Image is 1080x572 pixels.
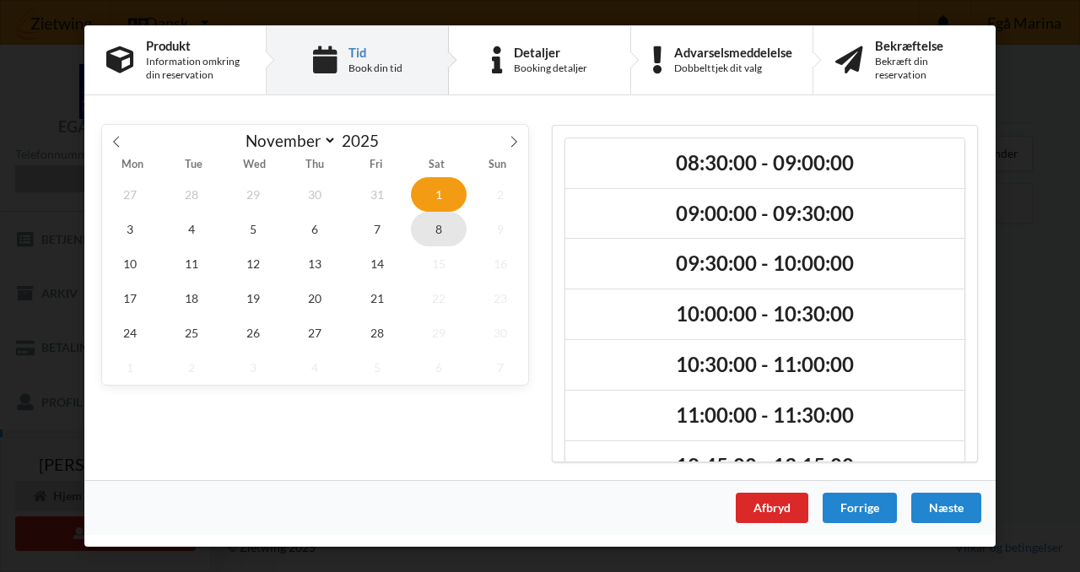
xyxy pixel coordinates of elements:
div: Bekræftelse [875,39,974,52]
span: November 15, 2025 [411,246,467,281]
span: November 26, 2025 [225,316,281,350]
span: November 10, 2025 [102,246,158,281]
span: Wed [224,160,284,171]
span: October 27, 2025 [102,177,158,212]
div: Dobbelttjek dit valg [674,62,792,75]
span: November 11, 2025 [164,246,219,281]
h2: 10:00:00 - 10:30:00 [577,301,953,327]
div: Forrige [823,493,897,523]
span: November 13, 2025 [288,246,343,281]
span: November 30, 2025 [472,316,528,350]
h2: 09:30:00 - 10:00:00 [577,251,953,278]
span: November 16, 2025 [472,246,528,281]
span: November 3, 2025 [102,212,158,246]
input: Year [337,131,392,150]
span: November 5, 2025 [225,212,281,246]
span: November 17, 2025 [102,281,158,316]
span: December 1, 2025 [102,350,158,385]
span: November 6, 2025 [288,212,343,246]
span: October 29, 2025 [225,177,281,212]
span: November 14, 2025 [349,246,405,281]
span: November 7, 2025 [349,212,405,246]
span: November 1, 2025 [411,177,467,212]
h2: 09:00:00 - 09:30:00 [577,201,953,227]
span: November 9, 2025 [472,212,528,246]
span: December 5, 2025 [349,350,405,385]
span: November 27, 2025 [288,316,343,350]
span: November 4, 2025 [164,212,219,246]
span: Fri [346,160,407,171]
span: December 3, 2025 [225,350,281,385]
span: November 2, 2025 [472,177,528,212]
select: Month [238,130,337,151]
span: Tue [163,160,224,171]
span: November 25, 2025 [164,316,219,350]
span: December 7, 2025 [472,350,528,385]
span: November 12, 2025 [225,246,281,281]
span: November 29, 2025 [411,316,467,350]
h2: 10:30:00 - 11:00:00 [577,352,953,378]
span: October 28, 2025 [164,177,219,212]
span: November 19, 2025 [225,281,281,316]
span: November 8, 2025 [411,212,467,246]
span: October 30, 2025 [288,177,343,212]
div: Information omkring din reservation [146,55,244,82]
div: Book din tid [348,62,402,75]
div: Afbryd [736,493,808,523]
span: December 6, 2025 [411,350,467,385]
span: November 23, 2025 [472,281,528,316]
span: December 2, 2025 [164,350,219,385]
span: November 21, 2025 [349,281,405,316]
h2: 08:30:00 - 09:00:00 [577,150,953,176]
span: November 20, 2025 [288,281,343,316]
h2: 12:45:00 - 13:15:00 [577,453,953,479]
div: Booking detaljer [514,62,587,75]
div: Detaljer [514,46,587,59]
span: Sat [407,160,467,171]
div: Næste [911,493,981,523]
span: October 31, 2025 [349,177,405,212]
span: December 4, 2025 [288,350,343,385]
span: November 22, 2025 [411,281,467,316]
h2: 11:00:00 - 11:30:00 [577,402,953,429]
span: November 24, 2025 [102,316,158,350]
span: November 28, 2025 [349,316,405,350]
div: Bekræft din reservation [875,55,974,82]
div: Produkt [146,39,244,52]
div: Tid [348,46,402,59]
div: Advarselsmeddelelse [674,46,792,59]
span: Thu [284,160,345,171]
span: November 18, 2025 [164,281,219,316]
span: Mon [102,160,163,171]
span: Sun [467,160,528,171]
